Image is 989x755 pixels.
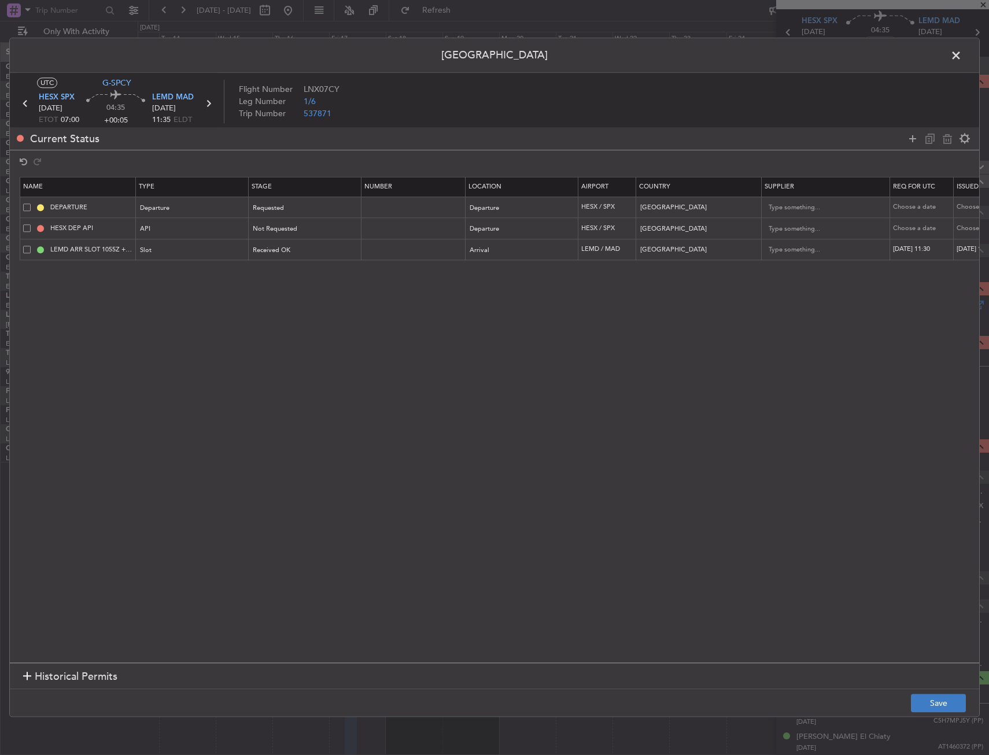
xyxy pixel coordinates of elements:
[769,220,873,238] input: Type something...
[893,224,953,234] div: Choose a date
[765,182,794,191] span: Supplier
[911,694,966,713] button: Save
[893,203,953,213] div: Choose a date
[769,199,873,217] input: Type something...
[10,38,979,73] header: [GEOGRAPHIC_DATA]
[893,182,935,191] span: Req For Utc
[893,245,953,255] div: [DATE] 11:30
[769,242,873,259] input: Type something...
